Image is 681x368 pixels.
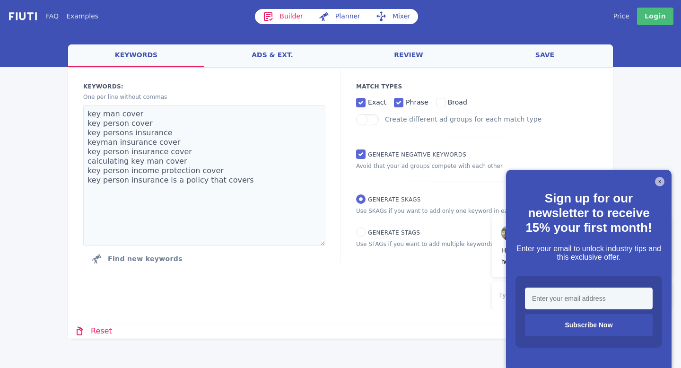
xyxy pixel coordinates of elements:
span: exact [368,98,386,106]
span: Generate Negative keywords [368,151,466,158]
a: Examples [66,11,98,21]
a: save [477,44,613,67]
span: broad [448,98,467,106]
button: New conversation [15,185,175,204]
a: keywords [68,44,204,67]
a: review [340,44,477,67]
input: Generate Negative keywords [356,149,366,159]
button: Click to find new keywords related to those above [83,249,190,268]
a: ads & ext. [204,44,340,67]
input: exact [356,98,366,107]
input: phrase [394,98,403,107]
a: Login [637,8,673,25]
span: phrase [406,98,428,106]
h1: Welcome to Fiuti! [14,39,175,54]
a: Mixer [368,9,418,24]
span: See all [152,104,173,111]
input: Generate STAGs [356,228,366,237]
p: Use STAGs if you want to add multiple keywords in the same ad group [356,240,598,248]
img: f731f27.png [8,11,38,22]
p: Use SKAGs if you want to add only one keyword in each ad group [356,207,598,215]
h2: Recent conversations [17,103,142,112]
label: Keywords: [83,82,325,91]
a: Builder [255,9,311,24]
a: Reset [68,324,118,339]
div: [PERSON_NAME] • [15,157,175,163]
div: USHello 👋! Need help building your campaign? I can help![PERSON_NAME]•Just now [7,116,182,177]
a: Price [613,11,629,21]
label: Create different ad groups for each match type [385,115,541,123]
input: Generate SKAGs [356,194,366,204]
span: 1 [142,103,150,112]
a: FAQ [46,11,59,21]
p: Avoid that your ad groups compete with each other [356,162,598,170]
input: broad [436,98,445,107]
span: New conversation [61,191,113,199]
p: One per line without commas [83,93,325,101]
a: Planner [311,9,368,24]
span: Generate SKAGs [368,196,421,203]
h2: Can I help you with anything? [14,56,175,86]
iframe: gist-prompt-iframe [482,199,681,309]
div: Hello 👋! Need help building your campaign? I can help! [15,143,175,157]
p: Match Types [356,82,598,91]
iframe: <p>Your browser does not support iframes.</p> [506,170,672,368]
span: Generate STAGs [368,229,420,236]
span: We run on Gist [79,288,120,294]
span: Just now [15,163,41,170]
img: US [15,123,34,142]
